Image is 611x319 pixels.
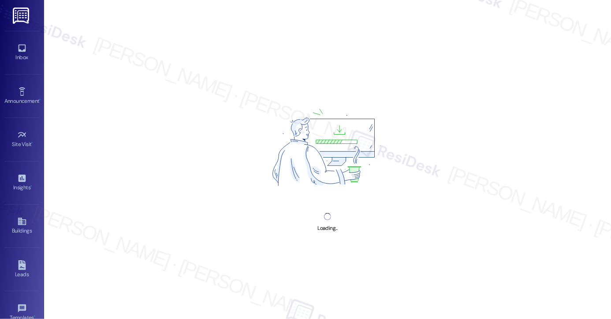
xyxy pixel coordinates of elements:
[317,224,337,233] div: Loading...
[32,140,33,146] span: •
[30,183,32,189] span: •
[4,41,40,64] a: Inbox
[13,8,31,24] img: ResiDesk Logo
[4,214,40,238] a: Buildings
[4,128,40,151] a: Site Visit •
[4,258,40,281] a: Leads
[4,171,40,195] a: Insights •
[39,97,41,103] span: •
